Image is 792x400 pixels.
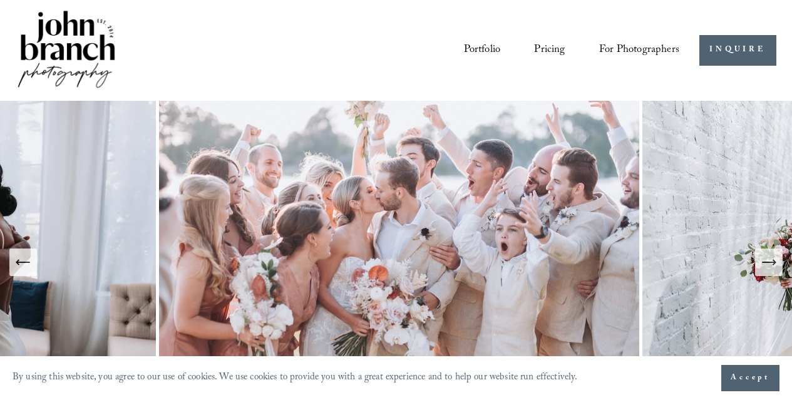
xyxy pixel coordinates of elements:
[755,249,783,276] button: Next Slide
[464,39,501,61] a: Portfolio
[16,8,117,93] img: John Branch IV Photography
[731,372,770,384] span: Accept
[721,365,779,391] button: Accept
[13,369,578,387] p: By using this website, you agree to our use of cookies. We use cookies to provide you with a grea...
[699,35,776,66] a: INQUIRE
[9,249,37,276] button: Previous Slide
[599,39,679,61] a: folder dropdown
[599,40,679,61] span: For Photographers
[534,39,565,61] a: Pricing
